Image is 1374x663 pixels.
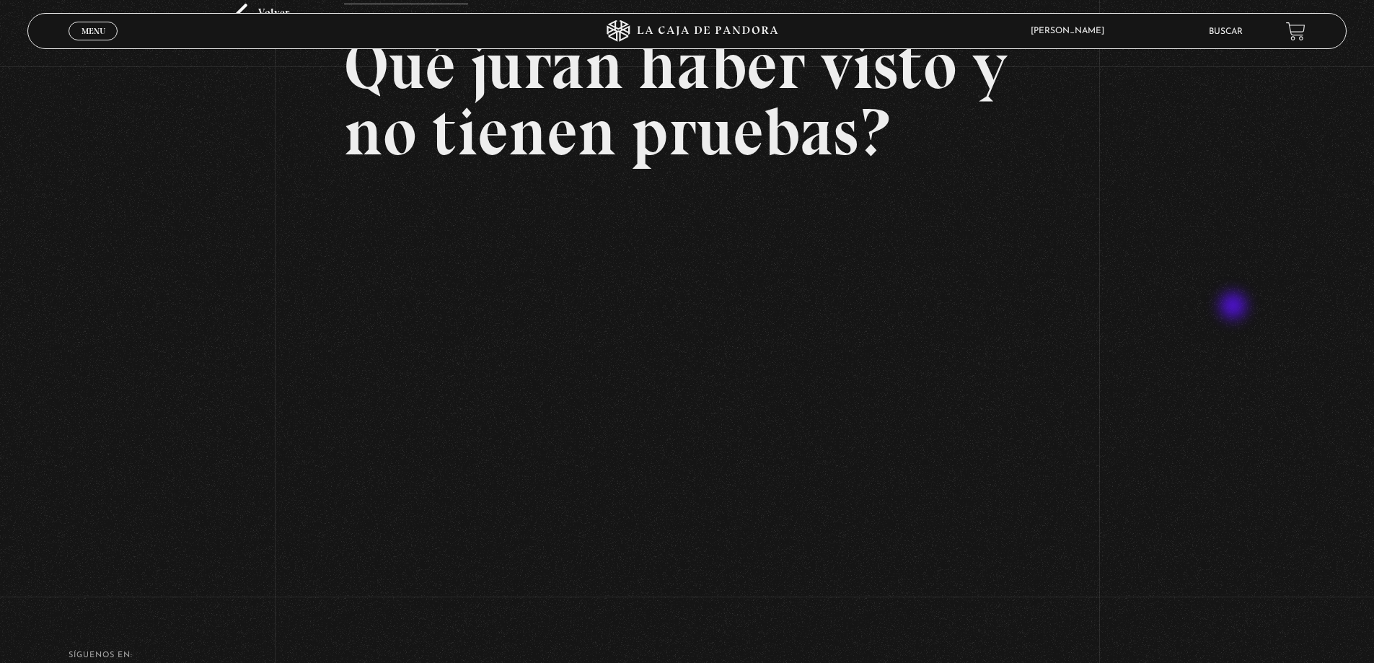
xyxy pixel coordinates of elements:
iframe: Dailymotion video player – Que juras haber visto y no tienes pruebas (98) [344,187,1030,573]
span: Menu [82,27,105,35]
p: Setiembre 24 - 830pm CR [344,4,468,32]
a: View your shopping cart [1286,22,1305,41]
h2: Qué juran haber visto y no tienen pruebas? [344,32,1030,165]
span: [PERSON_NAME] [1023,27,1119,35]
h4: SÍguenos en: [69,651,1305,659]
a: Volver [236,4,289,23]
a: Buscar [1209,27,1243,36]
span: Cerrar [76,39,110,49]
